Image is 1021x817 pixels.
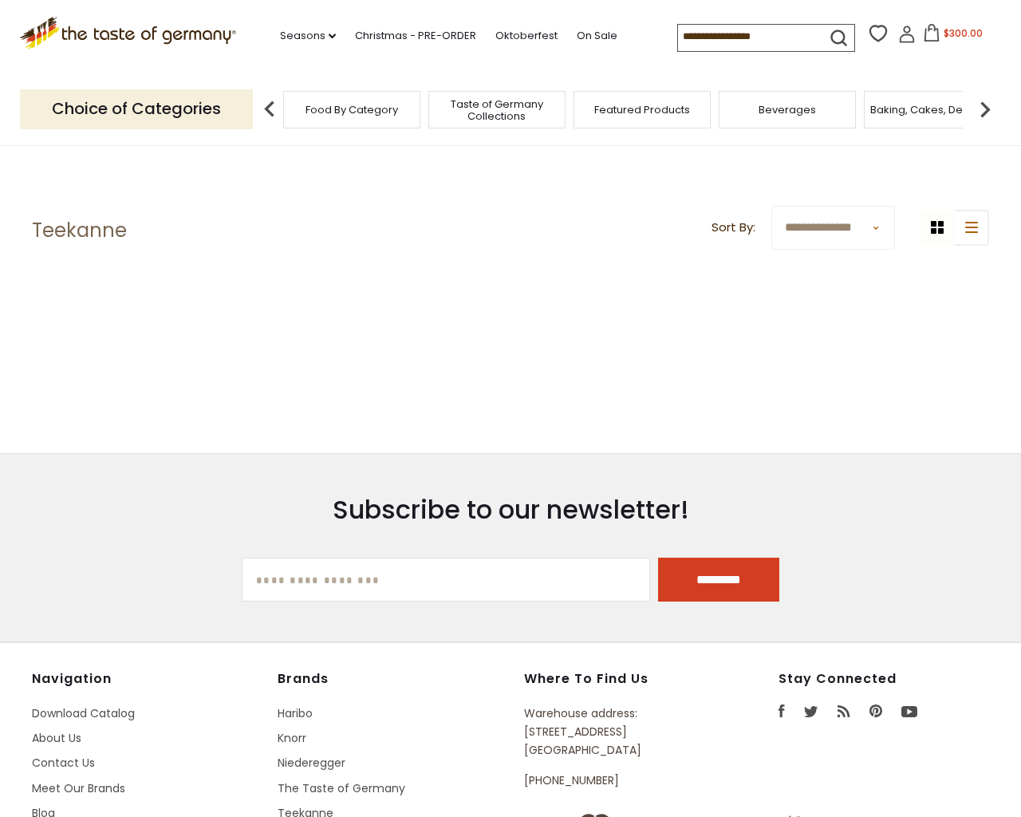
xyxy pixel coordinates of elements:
[278,755,345,771] a: Niederegger
[759,104,816,116] a: Beverages
[870,104,994,116] a: Baking, Cakes, Desserts
[495,27,558,45] a: Oktoberfest
[32,219,127,243] h1: Teekanne
[242,494,779,526] h3: Subscribe to our newsletter!
[20,89,253,128] p: Choice of Categories
[254,93,286,125] img: previous arrow
[278,705,313,721] a: Haribo
[577,27,617,45] a: On Sale
[969,93,1001,125] img: next arrow
[919,24,987,48] button: $300.00
[944,26,983,40] span: $300.00
[306,104,398,116] a: Food By Category
[278,780,405,796] a: The Taste of Germany
[278,730,306,746] a: Knorr
[32,730,81,746] a: About Us
[524,671,706,687] h4: Where to find us
[32,671,262,687] h4: Navigation
[594,104,690,116] a: Featured Products
[280,27,336,45] a: Seasons
[278,671,507,687] h4: Brands
[32,705,135,721] a: Download Catalog
[32,755,95,771] a: Contact Us
[524,705,706,760] p: Warehouse address: [STREET_ADDRESS] [GEOGRAPHIC_DATA]
[712,218,755,238] label: Sort By:
[524,772,706,790] p: [PHONE_NUMBER]
[779,671,989,687] h4: Stay Connected
[32,780,125,796] a: Meet Our Brands
[355,27,476,45] a: Christmas - PRE-ORDER
[433,98,561,122] a: Taste of Germany Collections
